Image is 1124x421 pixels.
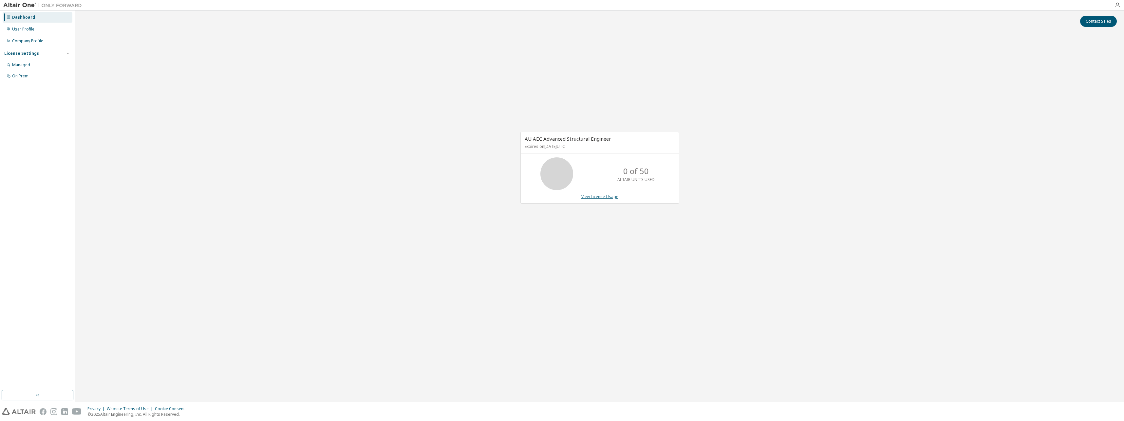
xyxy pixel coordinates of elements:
[3,2,85,9] img: Altair One
[4,51,39,56] div: License Settings
[107,406,155,411] div: Website Terms of Use
[12,15,35,20] div: Dashboard
[525,144,673,149] p: Expires on [DATE] UTC
[87,406,107,411] div: Privacy
[12,73,28,79] div: On Prem
[87,411,189,417] p: © 2025 Altair Engineering, Inc. All Rights Reserved.
[72,408,82,415] img: youtube.svg
[50,408,57,415] img: instagram.svg
[1080,16,1117,27] button: Contact Sales
[155,406,189,411] div: Cookie Consent
[525,135,611,142] span: AU AEC Advanced Structural Engineer
[12,38,43,44] div: Company Profile
[617,177,655,182] p: ALTAIR UNITS USED
[623,166,649,177] p: 0 of 50
[40,408,47,415] img: facebook.svg
[12,27,34,32] div: User Profile
[581,194,618,199] a: View License Usage
[12,62,30,68] div: Managed
[2,408,36,415] img: altair_logo.svg
[61,408,68,415] img: linkedin.svg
